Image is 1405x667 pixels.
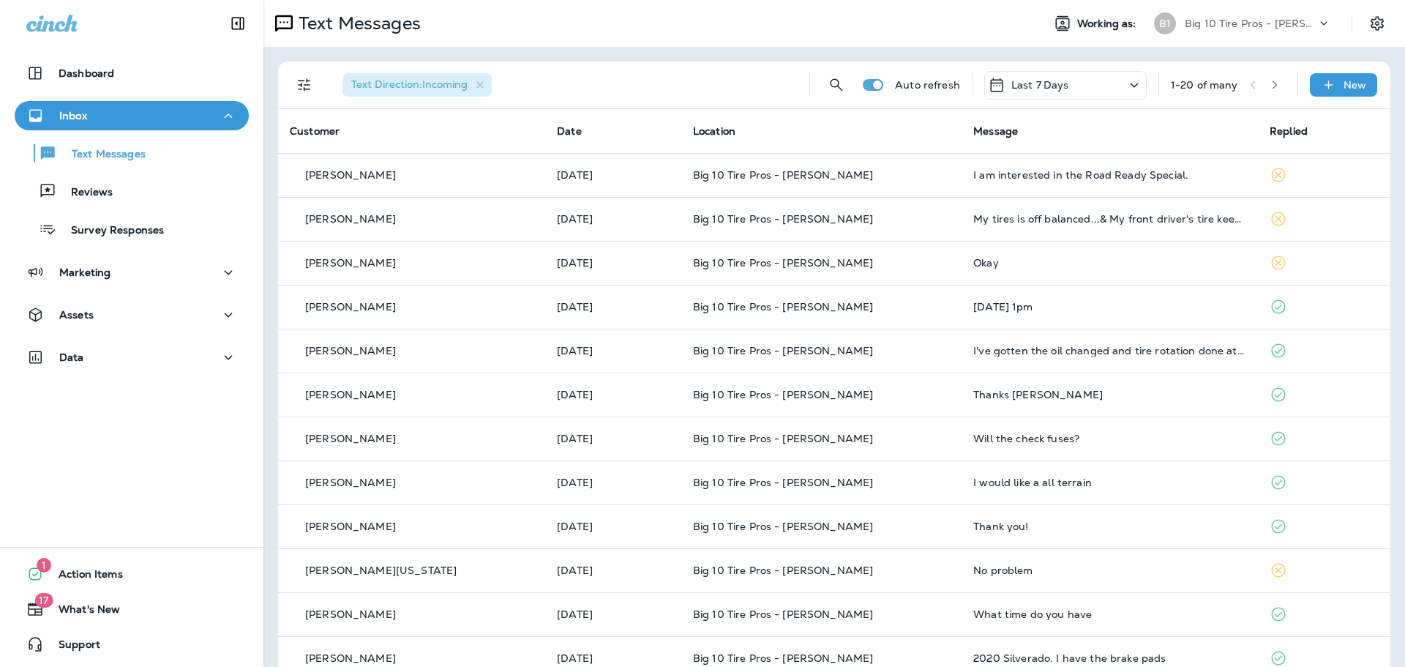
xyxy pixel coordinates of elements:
[557,169,670,181] p: Aug 24, 2025 12:30 PM
[557,301,670,313] p: Aug 22, 2025 10:50 AM
[557,433,670,444] p: Aug 22, 2025 09:29 AM
[217,9,258,38] button: Collapse Sidebar
[693,432,873,445] span: Big 10 Tire Pros - [PERSON_NAME]
[305,521,396,532] p: [PERSON_NAME]
[56,224,164,238] p: Survey Responses
[973,301,1246,313] div: Wednesday August 27th at 1pm
[290,124,340,138] span: Customer
[34,593,53,608] span: 17
[693,212,873,226] span: Big 10 Tire Pros - [PERSON_NAME]
[557,389,670,400] p: Aug 22, 2025 09:59 AM
[973,389,1246,400] div: Thanks Monica
[693,608,873,621] span: Big 10 Tire Pros - [PERSON_NAME]
[37,558,51,573] span: 1
[1185,18,1316,29] p: Big 10 Tire Pros - [PERSON_NAME]
[305,345,396,357] p: [PERSON_NAME]
[1364,10,1390,37] button: Settings
[973,521,1246,532] div: Thank you!
[305,564,457,576] p: [PERSON_NAME][US_STATE]
[557,564,670,576] p: Aug 22, 2025 07:43 AM
[305,652,396,664] p: [PERSON_NAME]
[305,433,396,444] p: [PERSON_NAME]
[693,300,873,313] span: Big 10 Tire Pros - [PERSON_NAME]
[973,257,1246,269] div: Okay
[557,652,670,664] p: Aug 21, 2025 04:08 PM
[693,476,873,489] span: Big 10 Tire Pros - [PERSON_NAME]
[973,345,1246,357] div: I've gotten the oil changed and tire rotation done at the gluckstadt location a few weeks ago. Th...
[305,301,396,313] p: [PERSON_NAME]
[305,608,396,620] p: [PERSON_NAME]
[59,309,94,321] p: Assets
[1011,79,1069,91] p: Last 7 Days
[693,168,873,182] span: Big 10 Tire Pros - [PERSON_NAME]
[693,652,873,665] span: Big 10 Tire Pros - [PERSON_NAME]
[557,257,670,269] p: Aug 22, 2025 02:07 PM
[56,186,113,200] p: Reviews
[693,256,873,269] span: Big 10 Tire Pros - [PERSON_NAME]
[1077,18,1139,30] span: Working as:
[973,652,1246,664] div: 2020 Silverado. I have the brake pads
[973,477,1246,488] div: I would like a all terrain
[557,477,670,488] p: Aug 22, 2025 09:16 AM
[59,67,114,79] p: Dashboard
[693,388,873,401] span: Big 10 Tire Pros - [PERSON_NAME]
[895,79,960,91] p: Auto refresh
[59,351,84,363] p: Data
[44,568,123,586] span: Action Items
[557,521,670,532] p: Aug 22, 2025 07:56 AM
[44,603,120,621] span: What's New
[59,267,110,278] p: Marketing
[15,176,249,206] button: Reviews
[293,12,421,34] p: Text Messages
[693,124,735,138] span: Location
[1171,79,1238,91] div: 1 - 20 of many
[822,70,851,100] button: Search Messages
[15,101,249,130] button: Inbox
[973,169,1246,181] div: I am interested in the Road Ready Special.
[15,595,249,624] button: 17What's New
[305,477,396,488] p: [PERSON_NAME]
[305,169,396,181] p: [PERSON_NAME]
[973,433,1246,444] div: Will the check fuses?
[305,389,396,400] p: [PERSON_NAME]
[693,520,873,533] span: Big 10 Tire Pros - [PERSON_NAME]
[59,110,87,122] p: Inbox
[1270,124,1308,138] span: Replied
[44,638,100,656] span: Support
[557,124,582,138] span: Date
[557,608,670,620] p: Aug 21, 2025 08:19 PM
[557,213,670,225] p: Aug 23, 2025 10:41 AM
[973,124,1018,138] span: Message
[1154,12,1176,34] div: B1
[15,214,249,245] button: Survey Responses
[15,59,249,88] button: Dashboard
[290,70,319,100] button: Filters
[15,258,249,287] button: Marketing
[15,630,249,659] button: Support
[57,148,146,162] p: Text Messages
[973,213,1246,225] div: My tires is off balanced...& My front driver's tire keep getting low...when can I get this looked...
[15,559,249,589] button: 1Action Items
[15,300,249,329] button: Assets
[693,344,873,357] span: Big 10 Tire Pros - [PERSON_NAME]
[351,78,468,91] span: Text Direction : Incoming
[15,138,249,168] button: Text Messages
[973,564,1246,576] div: No problem
[15,343,249,372] button: Data
[305,257,396,269] p: [PERSON_NAME]
[342,73,492,97] div: Text Direction:Incoming
[693,564,873,577] span: Big 10 Tire Pros - [PERSON_NAME]
[1344,79,1366,91] p: New
[557,345,670,357] p: Aug 22, 2025 10:22 AM
[973,608,1246,620] div: What time do you have
[305,213,396,225] p: [PERSON_NAME]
